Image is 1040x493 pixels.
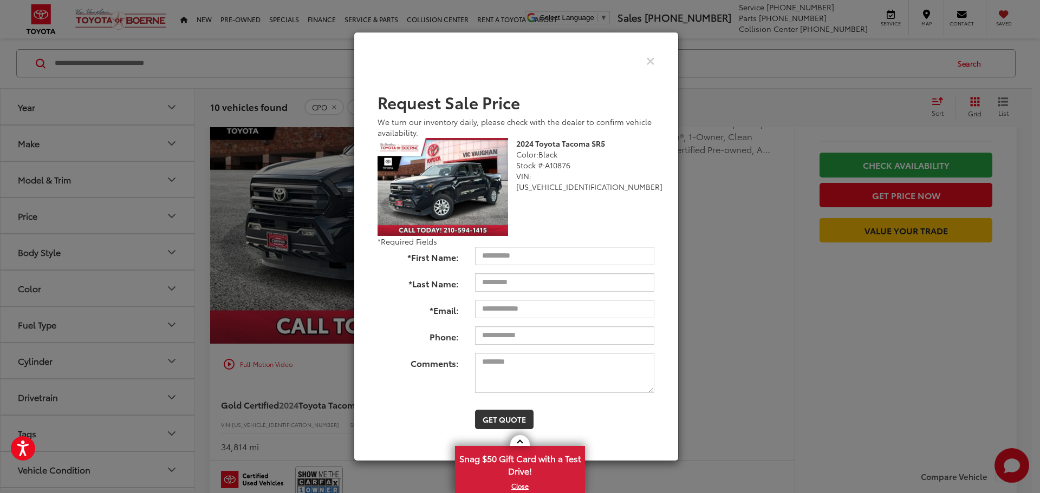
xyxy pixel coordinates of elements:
h2: Request Sale Price [378,93,655,111]
span: A10876 [545,160,570,170]
div: We turn our inventory daily, please check with the dealer to confirm vehicle availability. [378,116,655,138]
span: VIN: [516,170,531,181]
span: Black [538,149,557,160]
span: Snag $50 Gift Card with a Test Drive! [456,447,584,480]
label: Comments: [369,353,467,370]
span: [US_VEHICLE_IDENTIFICATION_NUMBER] [516,181,662,192]
label: *First Name: [369,247,467,264]
label: Phone: [369,326,467,343]
button: Close [646,55,655,66]
button: Get Quote [475,410,534,429]
span: Stock #: [516,160,545,170]
span: Color: [516,149,538,160]
b: 2024 Toyota Tacoma SR5 [516,138,605,149]
img: 2024 Toyota Tacoma SR5 [378,138,508,236]
label: *Email: [369,300,467,317]
label: *Last Name: [369,273,467,290]
span: *Required Fields [378,236,437,247]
